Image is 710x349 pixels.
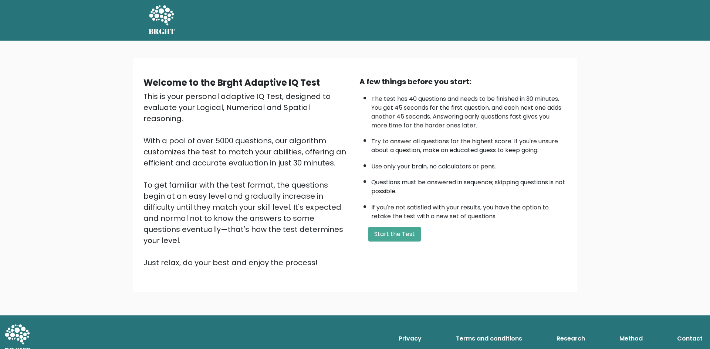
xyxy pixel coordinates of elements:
li: If you're not satisfied with your results, you have the option to retake the test with a new set ... [371,199,567,221]
li: The test has 40 questions and needs to be finished in 30 minutes. You get 45 seconds for the firs... [371,91,567,130]
a: Terms and conditions [453,331,525,346]
a: BRGHT [149,3,175,38]
b: Welcome to the Brght Adaptive IQ Test [143,76,320,89]
li: Use only your brain, no calculators or pens. [371,158,567,171]
a: Research [554,331,588,346]
a: Privacy [396,331,425,346]
h5: BRGHT [149,27,175,36]
li: Questions must be answered in sequence; skipping questions is not possible. [371,174,567,196]
div: A few things before you start: [359,76,567,87]
a: Method [616,331,646,346]
a: Contact [674,331,706,346]
button: Start the Test [368,227,421,242]
li: Try to answer all questions for the highest score. If you're unsure about a question, make an edu... [371,133,567,155]
div: This is your personal adaptive IQ Test, designed to evaluate your Logical, Numerical and Spatial ... [143,91,351,268]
